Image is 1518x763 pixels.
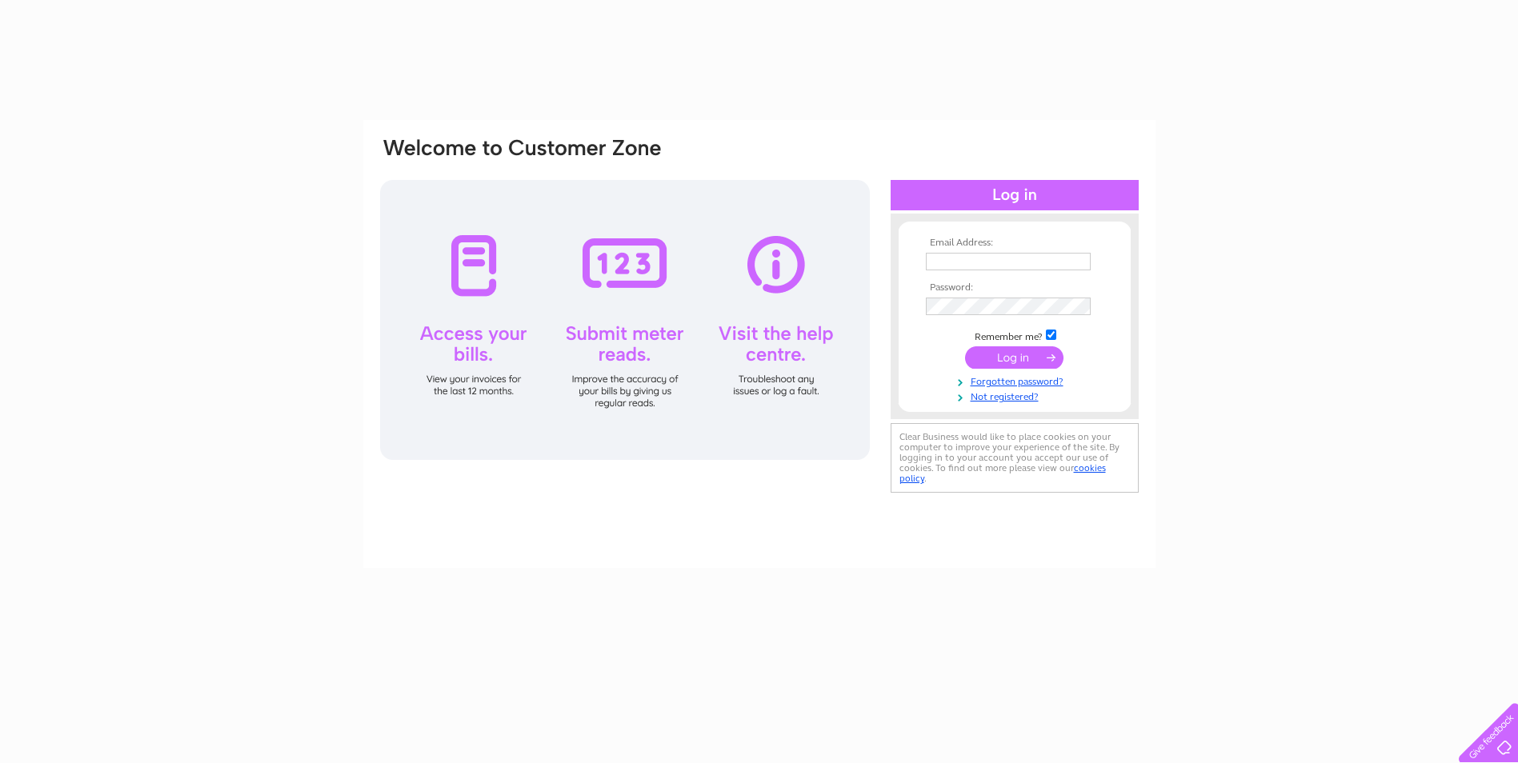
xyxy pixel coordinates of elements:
[922,238,1107,249] th: Email Address:
[965,346,1063,369] input: Submit
[926,388,1107,403] a: Not registered?
[922,282,1107,294] th: Password:
[922,327,1107,343] td: Remember me?
[891,423,1139,493] div: Clear Business would like to place cookies on your computer to improve your experience of the sit...
[926,373,1107,388] a: Forgotten password?
[899,462,1106,484] a: cookies policy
